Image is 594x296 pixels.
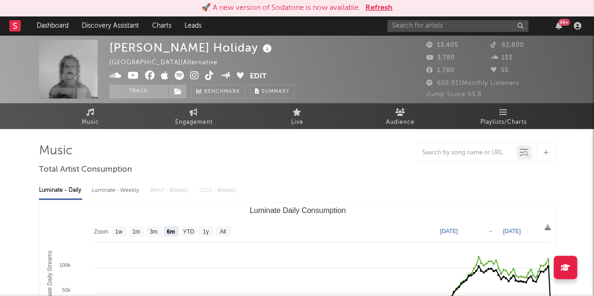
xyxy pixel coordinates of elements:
[491,42,524,48] span: 82,800
[109,40,274,55] div: [PERSON_NAME] Holiday
[246,103,349,129] a: Live
[220,228,226,235] text: All
[109,57,228,68] div: [GEOGRAPHIC_DATA] | Alternative
[249,206,346,214] text: Luminate Daily Consumption
[39,182,82,198] div: Luminate - Daily
[555,22,562,30] button: 99+
[109,84,168,99] button: Track
[426,55,455,61] span: 3,780
[452,103,555,129] a: Playlists/Charts
[487,228,493,235] text: →
[30,16,75,35] a: Dashboard
[491,68,509,74] span: 55
[178,16,208,35] a: Leads
[426,80,519,86] span: 659,811 Monthly Listeners
[175,117,213,128] span: Engagement
[191,84,245,99] a: Benchmark
[149,228,157,235] text: 3m
[426,42,458,48] span: 13,405
[39,164,132,175] span: Total Artist Consumption
[82,117,99,128] span: Music
[386,117,415,128] span: Audience
[365,2,393,14] button: Refresh
[94,228,108,235] text: Zoom
[142,103,246,129] a: Engagement
[440,228,458,235] text: [DATE]
[202,228,208,235] text: 1y
[417,149,517,157] input: Search by song name or URL
[262,89,289,94] span: Summary
[92,182,141,198] div: Luminate - Weekly
[167,228,175,235] text: 6m
[349,103,452,129] a: Audience
[426,91,482,98] span: Jump Score: 95.8
[250,71,267,83] button: Edit
[291,117,303,128] span: Live
[204,86,240,98] span: Benchmark
[62,287,70,293] text: 50k
[387,20,528,32] input: Search for artists
[426,68,455,74] span: 1,700
[201,2,361,14] div: 🚀 A new version of Sodatone is now available.
[132,228,140,235] text: 1m
[250,84,294,99] button: Summary
[146,16,178,35] a: Charts
[491,55,512,61] span: 133
[39,103,142,129] a: Music
[59,262,70,268] text: 100k
[558,19,570,26] div: 99 +
[480,117,527,128] span: Playlists/Charts
[503,228,521,235] text: [DATE]
[115,228,123,235] text: 1w
[183,228,194,235] text: YTD
[75,16,146,35] a: Discovery Assistant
